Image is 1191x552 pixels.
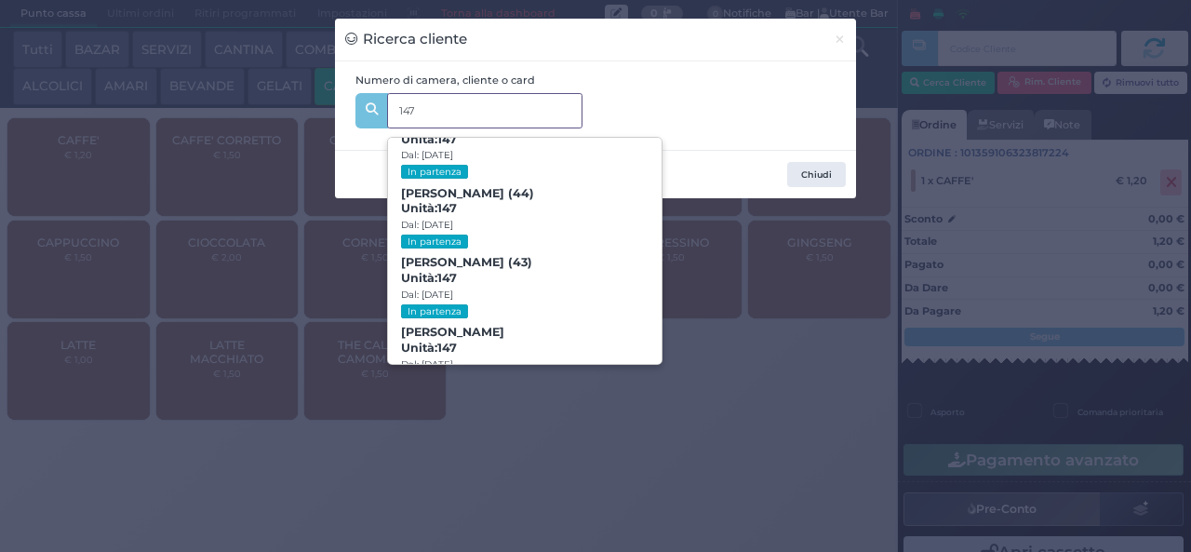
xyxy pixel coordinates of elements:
[401,255,532,285] b: [PERSON_NAME] (43)
[401,271,457,287] span: Unità:
[823,19,856,61] button: Chiudi
[437,201,457,215] strong: 147
[437,341,457,355] strong: 147
[401,219,453,231] small: Dal: [DATE]
[401,201,457,217] span: Unità:
[401,116,525,146] b: [PERSON_NAME] (6)
[387,93,582,128] input: Es. 'Mario Rossi', '220' o '108123234234'
[401,289,453,301] small: Dal: [DATE]
[437,132,457,146] strong: 147
[834,29,846,49] span: ×
[401,165,467,179] small: In partenza
[401,358,453,370] small: Dal: [DATE]
[345,29,467,50] h3: Ricerca cliente
[401,235,467,249] small: In partenza
[355,73,535,88] label: Numero di camera, cliente o card
[401,149,453,161] small: Dal: [DATE]
[401,132,457,148] span: Unità:
[437,271,457,285] strong: 147
[401,186,534,216] b: [PERSON_NAME] (44)
[401,341,457,357] span: Unità:
[401,304,467,318] small: In partenza
[401,325,504,355] b: [PERSON_NAME]
[787,162,846,188] button: Chiudi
